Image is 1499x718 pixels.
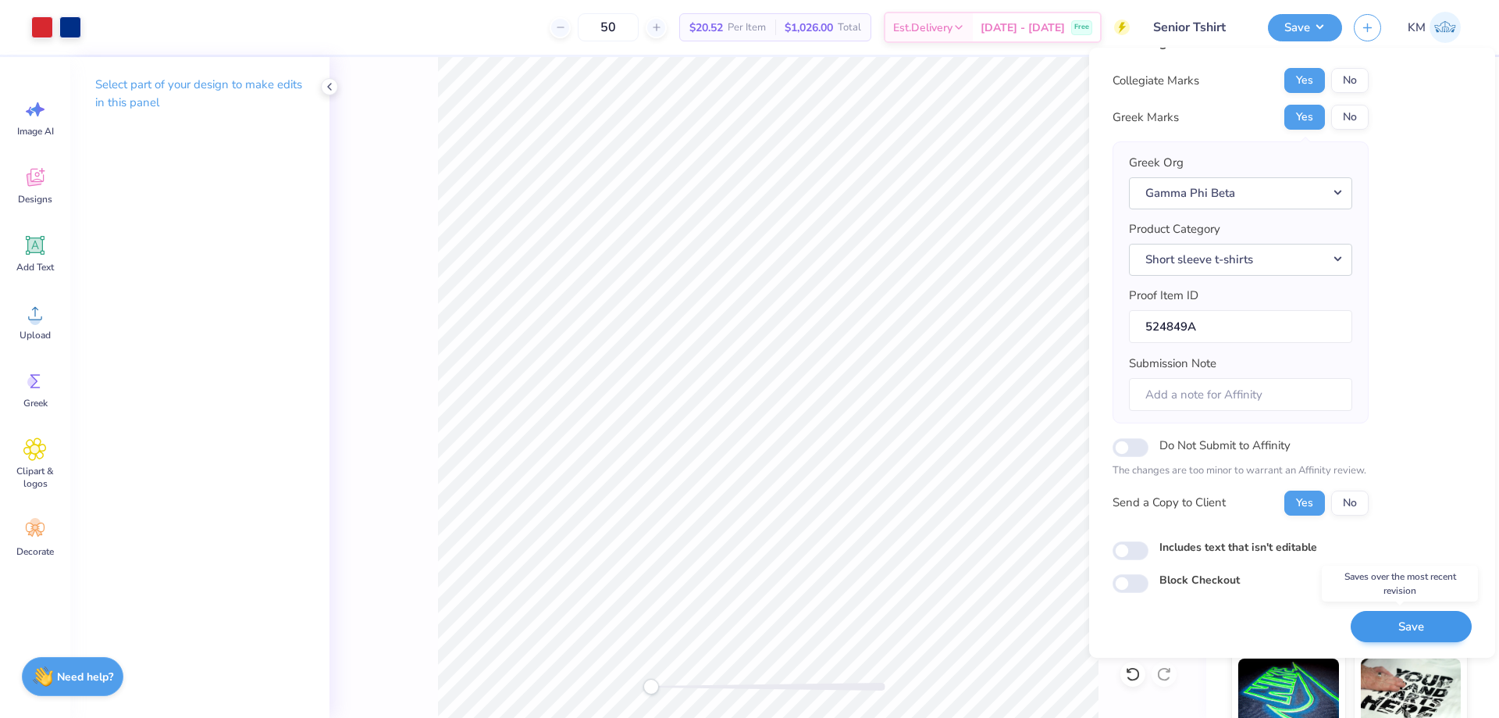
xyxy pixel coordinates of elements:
[785,20,833,36] span: $1,026.00
[1284,105,1325,130] button: Yes
[20,329,51,341] span: Upload
[1129,177,1352,209] button: Gamma Phi Beta
[689,20,723,36] span: $20.52
[1129,154,1184,172] label: Greek Org
[1268,14,1342,41] button: Save
[95,76,304,112] p: Select part of your design to make edits in this panel
[1331,105,1369,130] button: No
[16,261,54,273] span: Add Text
[16,545,54,558] span: Decorate
[838,20,861,36] span: Total
[1113,463,1369,479] p: The changes are too minor to warrant an Affinity review.
[1284,68,1325,93] button: Yes
[1129,287,1198,305] label: Proof Item ID
[1113,494,1226,512] div: Send a Copy to Client
[1129,355,1216,373] label: Submission Note
[1113,72,1199,90] div: Collegiate Marks
[1351,611,1472,643] button: Save
[1113,109,1179,127] div: Greek Marks
[57,670,113,684] strong: Need help?
[1322,566,1478,602] div: Saves over the most recent revision
[1129,244,1352,276] button: Short sleeve t-shirts
[18,193,52,205] span: Designs
[1129,378,1352,412] input: Add a note for Affinity
[1074,22,1089,33] span: Free
[9,465,61,490] span: Clipart & logos
[893,20,952,36] span: Est. Delivery
[17,125,54,138] span: Image AI
[1129,220,1220,238] label: Product Category
[1159,435,1291,455] label: Do Not Submit to Affinity
[578,13,639,41] input: – –
[643,679,659,695] div: Accessibility label
[23,397,48,409] span: Greek
[1430,12,1461,43] img: Karl Michael Narciza
[1159,539,1317,555] label: Includes text that isn't editable
[1159,572,1240,588] label: Block Checkout
[1331,68,1369,93] button: No
[1141,12,1256,43] input: Untitled Design
[1401,12,1468,43] a: KM
[1284,491,1325,516] button: Yes
[1408,19,1426,37] span: KM
[1331,491,1369,516] button: No
[981,20,1065,36] span: [DATE] - [DATE]
[728,20,766,36] span: Per Item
